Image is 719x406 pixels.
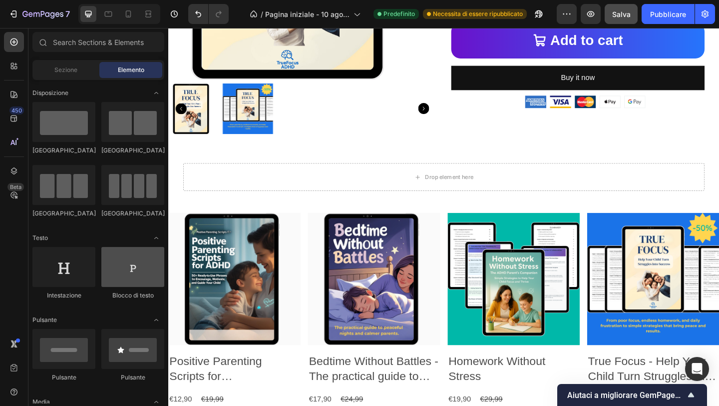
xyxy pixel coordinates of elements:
h2: Bedtime Without Battles - The practical guide to peaceful nights [152,353,296,387]
button: Buy it now [308,41,583,67]
button: Mostra sondaggio - Aiutaci a migliorare GemPages! [567,389,697,401]
h2: Homework Without Stress [304,353,447,387]
font: Blocco di testo [112,291,154,299]
h2: True Focus - Help Your Child Turn Struggles Into Success [455,353,599,387]
a: Homework Without Stress [304,201,447,345]
font: Pulsante [32,316,57,323]
font: [GEOGRAPHIC_DATA] [32,146,96,154]
div: Buy it now [427,47,464,61]
a: Bedtime Without Battles - The practical guide to peaceful nights [152,201,296,345]
button: Salva [605,4,638,24]
font: 450 [11,107,22,114]
font: Salva [612,10,631,18]
font: Beta [10,183,21,190]
font: Pulsante [52,373,76,381]
a: True Focus - Help Your Child Turn Struggles Into Success [455,201,599,345]
font: Predefinito [383,10,415,17]
span: Apri e chiudi [148,230,164,246]
img: Alt Image [388,73,519,87]
font: Testo [32,234,48,241]
font: Disposizione [32,89,68,96]
iframe: Area di progettazione [168,28,719,406]
font: Pagina iniziale - 10 agosto, 16:58:07 [265,10,350,29]
font: Necessita di essere ripubblicato [433,10,523,17]
span: Apri e chiudi [148,85,164,101]
button: 7 [4,4,74,24]
font: Elemento [118,66,144,73]
span: Help us improve GemPages! [567,390,685,400]
button: Pubblicare [642,4,695,24]
font: Media [32,398,50,405]
font: [GEOGRAPHIC_DATA] [101,209,165,217]
font: Aiutaci a migliorare GemPages! [567,390,681,400]
span: Apri e chiudi [148,312,164,328]
font: 7 [65,9,70,19]
font: [GEOGRAPHIC_DATA] [101,146,165,154]
font: Pulsante [121,373,145,381]
div: Drop element here [279,158,332,166]
font: Intestazione [47,291,81,299]
font: [GEOGRAPHIC_DATA] [32,209,96,217]
input: Search Sections & Elements [32,32,164,52]
font: / [261,10,263,18]
div: Annulla/Ripristina [188,4,229,24]
div: Apri Intercom Messenger [685,357,709,381]
button: Carousel Next Arrow [272,81,284,93]
font: Sezione [54,66,77,73]
font: Pubblicare [650,10,686,18]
